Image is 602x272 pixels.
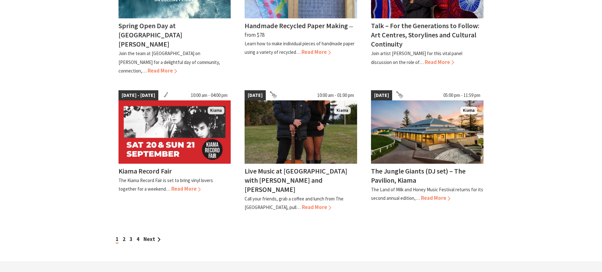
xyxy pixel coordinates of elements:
[440,90,483,100] span: 05:00 pm - 11:59 pm
[188,90,231,100] span: 10:00 am - 04:00 pm
[245,90,357,212] a: [DATE] 10:00 am - 01:00 pm Em & Ron Kiama Live Music at [GEOGRAPHIC_DATA] with [PERSON_NAME] and ...
[371,50,462,65] p: Join artist [PERSON_NAME] for this vital panel discussion on the role of…
[130,236,132,243] a: 3
[137,236,139,243] a: 4
[171,185,201,192] span: Read More
[314,90,357,100] span: 10:00 am - 01:00 pm
[245,90,266,100] span: [DATE]
[119,177,213,192] p: The Kiama Record Fair is set to bring vinyl lovers together for a weekend…
[143,236,161,243] a: Next
[301,48,331,55] span: Read More
[119,167,172,175] h4: Kiama Record Fair
[119,50,220,73] p: Join the team at [GEOGRAPHIC_DATA] on [PERSON_NAME] for a delightful day of community, connection,…
[119,90,158,100] span: [DATE] - [DATE]
[371,167,465,185] h4: The Jungle Giants (DJ set) – The Pavilion, Kiama
[421,194,450,201] span: Read More
[371,90,392,100] span: [DATE]
[371,21,479,48] h4: Talk – For the Generations to Follow: Art Centres, Storylines and Cultural Continuity
[302,204,331,211] span: Read More
[245,21,348,30] h4: Handmade Recycled Paper Making
[119,90,231,212] a: [DATE] - [DATE] 10:00 am - 04:00 pm Kiama Kiama Record Fair The Kiama Record Fair is set to bring...
[371,90,483,212] a: [DATE] 05:00 pm - 11:59 pm Land of Milk an Honey Festival Kiama The Jungle Giants (DJ set) – The ...
[148,67,177,74] span: Read More
[245,167,347,194] h4: Live Music at [GEOGRAPHIC_DATA] with [PERSON_NAME] and [PERSON_NAME]
[371,100,483,164] img: Land of Milk an Honey Festival
[116,236,119,244] span: 1
[245,196,344,210] p: Call your friends, grab a coffee and lunch from The [GEOGRAPHIC_DATA], pull…
[245,41,355,55] p: Learn how to make individual pieces of handmade paper using a variety of recycled…
[425,59,454,66] span: Read More
[208,107,224,115] span: Kiama
[123,236,125,243] a: 2
[334,107,351,115] span: Kiama
[119,21,182,48] h4: Spring Open Day at [GEOGRAPHIC_DATA][PERSON_NAME]
[460,107,477,115] span: Kiama
[371,187,483,201] p: The Land of Milk and Honey Music Festival returns for its second annual edition,…
[245,100,357,164] img: Em & Ron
